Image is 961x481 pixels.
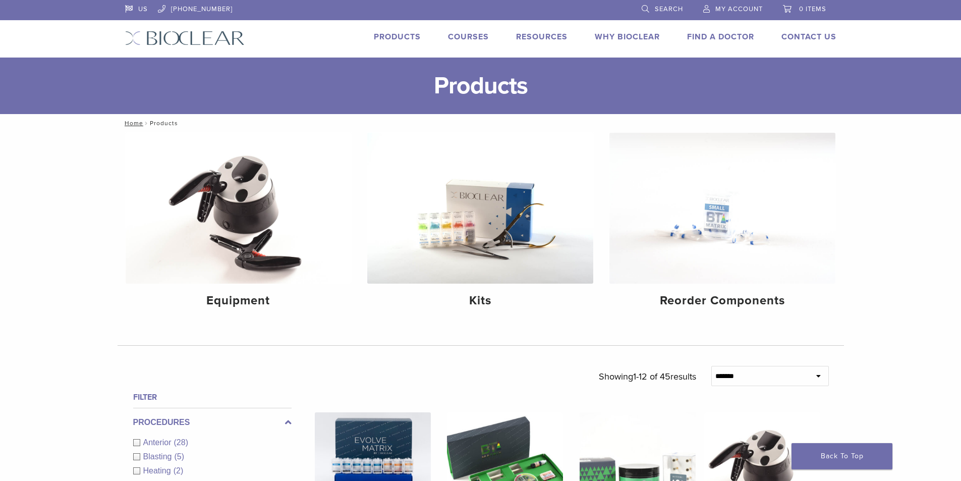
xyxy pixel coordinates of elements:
span: Blasting [143,452,175,461]
a: Back To Top [792,443,892,469]
img: Reorder Components [609,133,835,284]
a: Contact Us [781,32,836,42]
span: / [143,121,150,126]
span: Heating [143,466,174,475]
span: Search [655,5,683,13]
h4: Kits [375,292,585,310]
h4: Equipment [134,292,344,310]
a: Courses [448,32,489,42]
span: 1-12 of 45 [633,371,670,382]
span: Anterior [143,438,174,447]
a: Find A Doctor [687,32,754,42]
h4: Filter [133,391,292,403]
span: (28) [174,438,188,447]
a: Equipment [126,133,352,316]
label: Procedures [133,416,292,429]
span: 0 items [799,5,826,13]
a: Products [374,32,421,42]
a: Why Bioclear [595,32,660,42]
a: Reorder Components [609,133,835,316]
span: (2) [174,466,184,475]
a: Home [122,120,143,127]
nav: Products [118,114,844,132]
span: (5) [174,452,184,461]
a: Kits [367,133,593,316]
span: My Account [715,5,763,13]
img: Equipment [126,133,352,284]
img: Kits [367,133,593,284]
p: Showing results [599,366,696,387]
h4: Reorder Components [617,292,827,310]
a: Resources [516,32,568,42]
img: Bioclear [125,31,245,45]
